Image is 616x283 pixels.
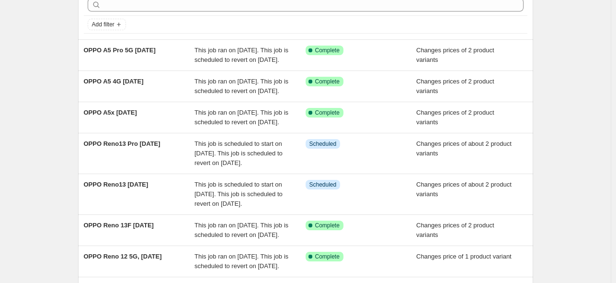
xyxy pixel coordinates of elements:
span: Complete [315,253,340,260]
span: Complete [315,47,340,54]
span: Scheduled [309,181,337,189]
span: OPPO Reno 12 5G, [DATE] [84,253,162,260]
span: This job ran on [DATE]. This job is scheduled to revert on [DATE]. [194,222,288,238]
span: Scheduled [309,140,337,148]
span: Complete [315,78,340,85]
span: Changes prices of 2 product variants [416,78,494,94]
span: This job ran on [DATE]. This job is scheduled to revert on [DATE]. [194,253,288,270]
span: OPPO Reno13 [DATE] [84,181,148,188]
button: Add filter [88,19,126,30]
span: This job ran on [DATE]. This job is scheduled to revert on [DATE]. [194,109,288,126]
span: OPPO Reno 13F [DATE] [84,222,154,229]
span: This job ran on [DATE]. This job is scheduled to revert on [DATE]. [194,47,288,63]
span: Changes price of 1 product variant [416,253,512,260]
span: OPPO A5x [DATE] [84,109,137,116]
span: Add filter [92,21,114,28]
span: Changes prices of about 2 product variants [416,140,512,157]
span: This job is scheduled to start on [DATE]. This job is scheduled to revert on [DATE]. [194,140,283,166]
span: OPPO A5 Pro 5G [DATE] [84,47,156,54]
span: This job ran on [DATE]. This job is scheduled to revert on [DATE]. [194,78,288,94]
span: Complete [315,222,340,229]
span: Changes prices of about 2 product variants [416,181,512,198]
span: Changes prices of 2 product variants [416,109,494,126]
span: OPPO A5 4G [DATE] [84,78,144,85]
span: Complete [315,109,340,117]
span: Changes prices of 2 product variants [416,47,494,63]
span: This job is scheduled to start on [DATE]. This job is scheduled to revert on [DATE]. [194,181,283,207]
span: Changes prices of 2 product variants [416,222,494,238]
span: OPPO Reno13 Pro [DATE] [84,140,160,147]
